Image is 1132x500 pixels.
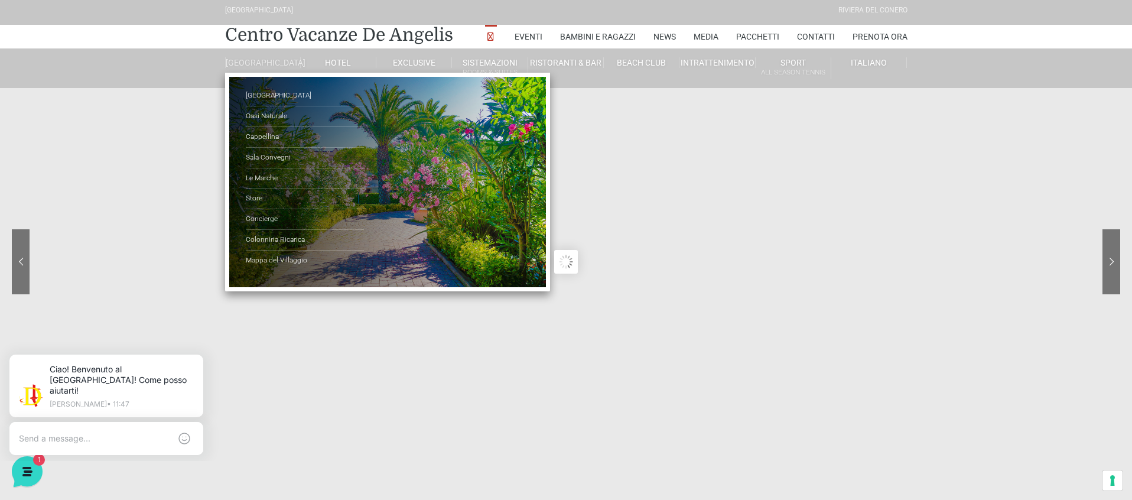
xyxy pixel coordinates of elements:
span: Italiano [851,58,887,67]
p: La nostra missione è rendere la tua esperienza straordinaria! [9,71,199,95]
a: Prenota Ora [853,25,907,48]
span: Your Conversations [19,113,96,123]
p: Ciao! Benvenuto al [GEOGRAPHIC_DATA]! Come posso aiutarti! [57,24,201,56]
div: [GEOGRAPHIC_DATA] [225,5,293,16]
a: Intrattenimento [679,57,755,68]
p: 1s ago [197,132,217,143]
a: Beach Club [604,57,679,68]
a: Contatti [797,25,835,48]
small: Rooms & Suites [452,67,527,78]
a: Sala Convegni [246,148,364,168]
a: Bambini e Ragazzi [560,25,636,48]
a: Eventi [515,25,542,48]
a: [GEOGRAPHIC_DATA] [225,57,301,68]
h2: Hello from [GEOGRAPHIC_DATA] 👋 [9,9,199,66]
span: 1 [118,378,126,387]
button: Help [154,379,227,407]
a: SportAll Season Tennis [756,57,831,79]
span: [PERSON_NAME] [50,132,190,144]
p: Messages [102,396,135,407]
button: 1Messages [82,379,155,407]
p: Home [35,396,56,407]
a: SistemazioniRooms & Suites [452,57,528,79]
button: Home [9,379,82,407]
img: light [19,134,43,157]
a: Open Help Center [147,215,217,225]
span: Find an Answer [19,215,80,225]
button: Start a Conversation [19,168,217,191]
iframe: Customerly Messenger Launcher [9,454,45,489]
button: Le tue preferenze relative al consenso per le tecnologie di tracciamento [1102,470,1123,491]
a: Ristoranti & Bar [528,57,604,68]
img: light [26,44,50,67]
a: News [653,25,676,48]
div: Riviera Del Conero [838,5,907,16]
a: [PERSON_NAME]Ciao! Benvenuto al [GEOGRAPHIC_DATA]! Come posso aiutarti!1s ago1 [14,128,222,163]
a: Colonnina Ricarica [246,230,364,251]
a: [GEOGRAPHIC_DATA] [246,86,364,106]
p: [PERSON_NAME] • 11:47 [57,60,201,67]
a: Pacchetti [736,25,779,48]
a: Concierge [246,209,364,230]
a: Le Marche [246,168,364,189]
a: Exclusive [376,57,452,68]
p: Ciao! Benvenuto al [GEOGRAPHIC_DATA]! Come posso aiutarti! [50,147,190,158]
span: 1 [206,147,217,158]
a: Cappellina [246,127,364,148]
a: Store [246,189,364,209]
a: Centro Vacanze De Angelis [225,23,453,47]
p: Help [183,396,199,407]
a: Italiano [831,57,907,68]
a: Hotel [301,57,376,68]
a: See all [191,113,217,123]
a: Mappa del Villaggio [246,251,364,271]
span: Start a Conversation [85,175,165,184]
small: All Season Tennis [756,67,831,78]
a: Oasi Naturale [246,106,364,127]
input: Search for an Article... [27,241,193,252]
a: Media [694,25,718,48]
